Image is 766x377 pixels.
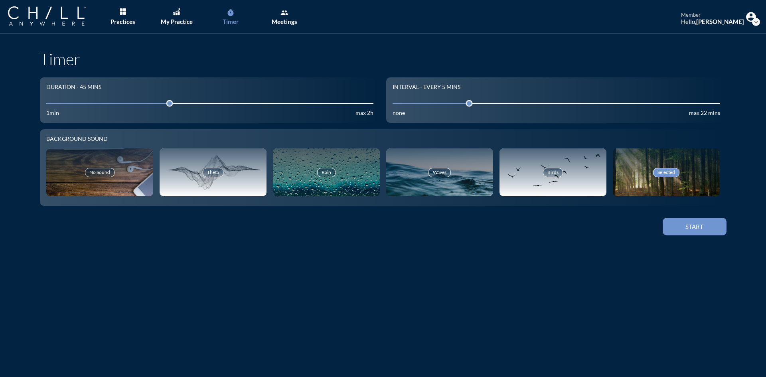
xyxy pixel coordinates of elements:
[696,18,744,25] strong: [PERSON_NAME]
[46,110,59,116] div: 1min
[355,110,373,116] div: max 2h
[689,110,720,116] div: max 22 mins
[272,18,297,25] div: Meetings
[40,49,727,69] h1: Timer
[173,8,180,15] img: Graph
[46,136,720,142] div: Background sound
[428,168,451,177] div: Waves
[223,18,239,25] div: Timer
[543,168,563,177] div: Birds
[46,84,101,91] div: Duration - 45 mins
[280,9,288,17] i: group
[677,223,713,230] div: Start
[746,12,756,22] img: Profile icon
[120,8,126,15] img: List
[653,168,679,177] div: Selected
[681,18,744,25] div: Hello,
[393,84,460,91] div: Interval - Every 5 mins
[681,12,744,18] div: member
[317,168,336,177] div: Rain
[393,110,405,116] div: none
[203,168,223,177] div: Theta
[663,218,727,235] button: Start
[8,6,86,26] img: Company Logo
[752,18,760,26] i: expand_more
[161,18,193,25] div: My Practice
[8,6,102,27] a: Company Logo
[227,9,235,17] i: timer
[111,18,135,25] div: Practices
[85,168,115,177] div: No Sound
